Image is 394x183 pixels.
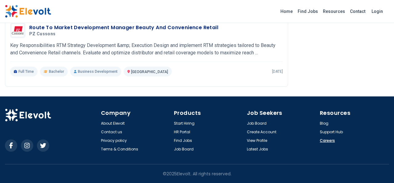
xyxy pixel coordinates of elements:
[174,147,194,152] a: Job Board
[247,138,267,143] a: View Profile
[29,31,56,37] span: PZ Cussons
[368,5,387,18] a: Login
[320,6,348,16] a: Resources
[5,5,51,18] img: Elevolt
[10,42,283,56] p: Key Responsibilities RTM Strategy Development &amp; Execution Design and implement RTM strategies...
[101,130,122,134] a: Contact us
[320,121,328,126] a: Blog
[348,6,368,16] a: Contact
[101,147,138,152] a: Terms & Conditions
[29,24,218,31] h3: Route To Market Development Manager Beauty And Convenience Retail
[101,121,125,126] a: About Elevolt
[101,109,170,117] h4: Company
[12,24,24,36] img: PZ Cussons
[272,69,283,74] p: [DATE]
[49,69,64,74] span: Bachelor
[247,130,276,134] a: Create Account
[101,138,127,143] a: Privacy policy
[70,67,121,76] p: Business Development
[320,130,343,134] a: Support Hub
[278,6,295,16] a: Home
[247,121,267,126] a: Job Board
[247,147,268,152] a: Latest Jobs
[174,130,190,134] a: HR Portal
[320,138,335,143] a: Careers
[10,67,38,76] p: Full Time
[295,6,320,16] a: Find Jobs
[174,121,195,126] a: Start Hiring
[174,138,192,143] a: Find Jobs
[174,109,243,117] h4: Products
[5,109,51,122] img: Elevolt
[363,154,394,183] iframe: Chat Widget
[163,171,231,177] p: © 2025 Elevolt. All rights reserved.
[247,109,316,117] h4: Job Seekers
[131,70,168,74] span: [GEOGRAPHIC_DATA]
[320,109,389,117] h4: Resources
[10,23,283,76] a: PZ CussonsRoute To Market Development Manager Beauty And Convenience RetailPZ CussonsKey Responsi...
